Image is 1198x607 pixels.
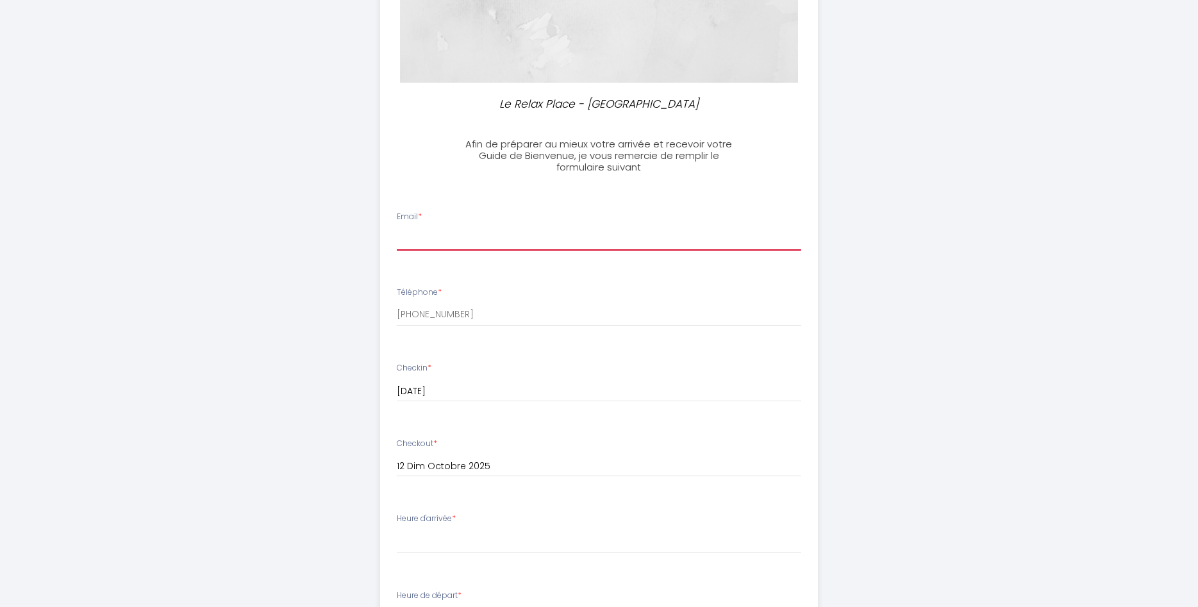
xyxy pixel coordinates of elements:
label: Heure d'arrivée [397,513,456,525]
label: Checkin [397,362,431,374]
p: Le Relax Place - [GEOGRAPHIC_DATA] [462,96,736,113]
label: Checkout [397,438,437,450]
h3: Afin de préparer au mieux votre arrivée et recevoir votre Guide de Bienvenue, je vous remercie de... [456,138,742,173]
label: Email [397,211,422,223]
label: Téléphone [397,287,442,299]
label: Heure de départ [397,590,462,602]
